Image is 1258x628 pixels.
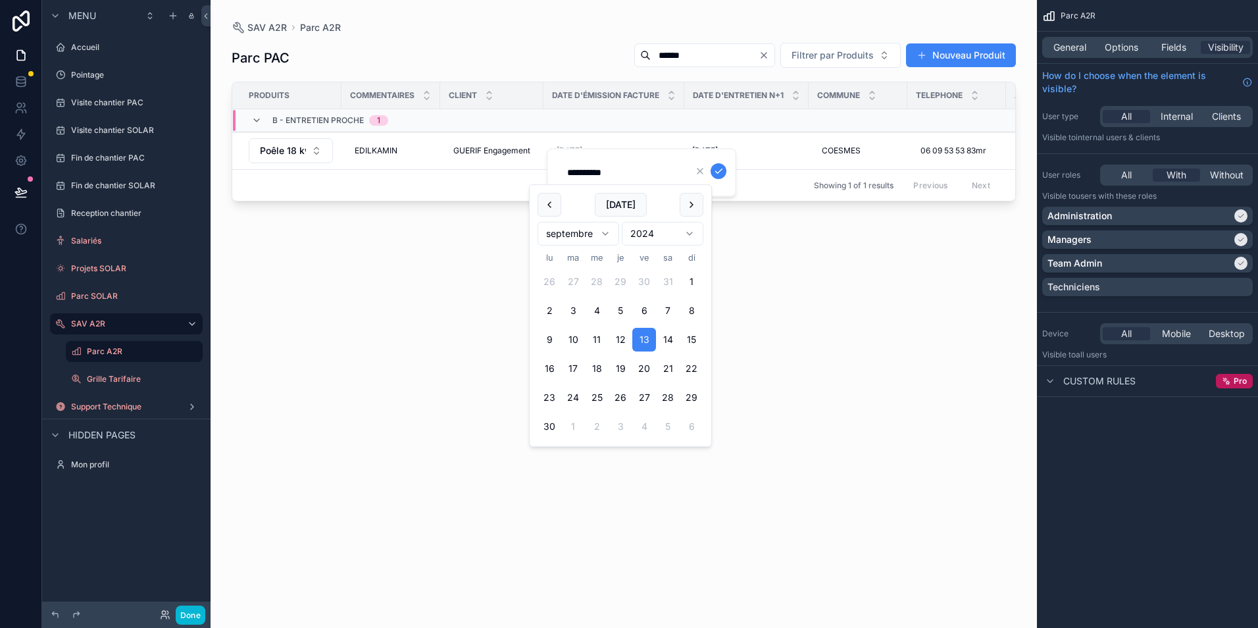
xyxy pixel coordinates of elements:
a: Fin de chantier PAC [50,147,203,169]
a: Pointage [50,65,203,86]
button: dimanche 22 septembre 2024 [680,357,703,380]
a: Parc A2R [300,21,341,34]
button: lundi 9 septembre 2024 [538,328,561,352]
button: samedi 5 octobre 2024 [656,415,680,438]
button: mercredi 11 septembre 2024 [585,328,609,352]
span: all users [1076,350,1107,359]
span: 06 09 53 53 83mr [920,145,986,156]
span: Date d'émission facture [552,90,659,101]
th: lundi [538,251,561,265]
label: Mon profil [71,459,200,470]
button: lundi 23 septembre 2024 [538,386,561,409]
button: vendredi 13 septembre 2024, selected [632,328,656,352]
button: Select Button [780,43,901,68]
button: mardi 1 octobre 2024 [561,415,585,438]
label: Support Technique [71,402,182,412]
span: Visibility [1208,41,1244,54]
span: Without [1210,169,1244,182]
span: Users with these roles [1076,191,1157,201]
p: Visible to [1042,132,1253,143]
a: SAV A2R [232,21,287,34]
span: Options [1105,41,1138,54]
span: SAV A2R [247,21,287,34]
span: All [1121,110,1132,123]
span: COESMES [822,145,861,156]
label: Fin de chantier PAC [71,153,200,163]
span: All [1121,169,1132,182]
p: Administration [1047,209,1112,222]
button: dimanche 29 septembre 2024 [680,386,703,409]
th: jeudi [609,251,632,265]
label: SAV A2R [71,319,176,329]
div: 1 [377,115,380,126]
button: jeudi 26 septembre 2024 [609,386,632,409]
button: vendredi 4 octobre 2024 [632,415,656,438]
span: With [1167,169,1186,182]
p: Managers [1047,233,1092,246]
button: jeudi 29 août 2024 [609,270,632,294]
button: mardi 27 août 2024 [561,270,585,294]
a: How do I choose when the element is visible? [1042,69,1253,95]
table: septembre 2024 [538,251,703,438]
button: Select Button [249,138,333,163]
span: Internal [1161,110,1193,123]
span: [DATE] [557,145,582,156]
button: lundi 2 septembre 2024 [538,299,561,323]
a: Support Technique [50,396,203,417]
span: Produits [249,90,289,101]
p: Visible to [1042,350,1253,360]
a: Parc A2R [66,341,203,362]
a: Visite chantier SOLAR [50,120,203,141]
button: samedi 21 septembre 2024 [656,357,680,380]
button: jeudi 3 octobre 2024 [609,415,632,438]
button: vendredi 27 septembre 2024 [632,386,656,409]
button: lundi 30 septembre 2024 [538,415,561,438]
button: dimanche 8 septembre 2024 [680,299,703,323]
label: User roles [1042,170,1095,180]
button: Done [176,606,205,625]
button: vendredi 6 septembre 2024 [632,299,656,323]
span: Clients [1212,110,1241,123]
label: Visite chantier PAC [71,97,200,108]
button: lundi 26 août 2024 [538,270,561,294]
button: samedi 14 septembre 2024 [656,328,680,352]
button: dimanche 15 septembre 2024 [680,328,703,352]
span: Telephone [916,90,963,101]
label: Grille Tarifaire [87,374,200,384]
span: [DATE] [692,145,718,156]
label: Parc SOLAR [71,291,200,301]
span: General [1053,41,1086,54]
a: Parc SOLAR [50,286,203,307]
button: vendredi 20 septembre 2024 [632,357,656,380]
h1: Parc PAC [232,49,289,67]
label: Visite chantier SOLAR [71,125,200,136]
button: Clear [759,50,774,61]
button: mardi 17 septembre 2024 [561,357,585,380]
a: Reception chantier [50,203,203,224]
span: EDILKAMIN [355,145,397,156]
label: Projets SOLAR [71,263,200,274]
span: GUERIF Engagement [453,145,530,156]
label: Pointage [71,70,200,80]
label: User type [1042,111,1095,122]
a: Fin de chantier SOLAR [50,175,203,196]
label: Device [1042,328,1095,339]
button: jeudi 19 septembre 2024 [609,357,632,380]
p: Visible to [1042,191,1253,201]
th: mardi [561,251,585,265]
p: Team Admin [1047,257,1102,270]
button: [DATE] [595,193,647,217]
a: SAV A2R [50,313,203,334]
label: Salariés [71,236,200,246]
a: Accueil [50,37,203,58]
span: Hidden pages [68,429,136,442]
span: How do I choose when the element is visible? [1042,69,1237,95]
span: Mobile [1162,327,1191,340]
label: Accueil [71,42,200,53]
button: samedi 7 septembre 2024 [656,299,680,323]
span: Client [449,90,477,101]
span: Desktop [1209,327,1245,340]
span: b - entretien proche [272,115,364,126]
button: Nouveau Produit [906,43,1016,67]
